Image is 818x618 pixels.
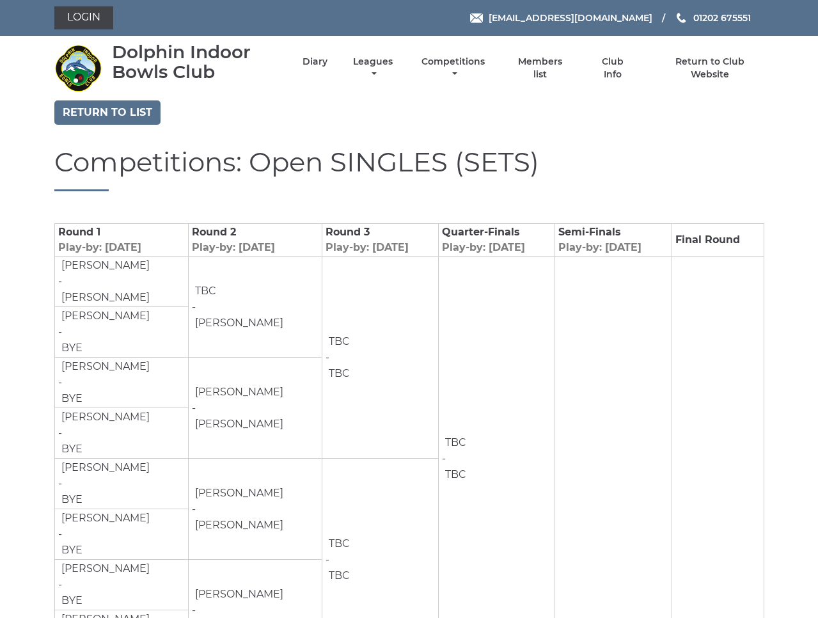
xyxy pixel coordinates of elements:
[489,12,652,24] span: [EMAIL_ADDRESS][DOMAIN_NAME]
[54,257,188,307] td: -
[58,441,83,457] td: BYE
[303,56,327,68] a: Diary
[58,459,150,476] td: [PERSON_NAME]
[58,409,150,425] td: [PERSON_NAME]
[192,485,284,502] td: [PERSON_NAME]
[58,308,150,324] td: [PERSON_NAME]
[675,11,751,25] a: Phone us 01202 675551
[58,491,83,508] td: BYE
[656,56,764,81] a: Return to Club Website
[326,333,350,350] td: TBC
[58,390,83,407] td: BYE
[54,459,188,509] td: -
[192,283,217,299] td: TBC
[693,12,751,24] span: 01202 675551
[419,56,489,81] a: Competitions
[192,517,284,534] td: [PERSON_NAME]
[672,224,764,257] td: Final Round
[58,358,150,375] td: [PERSON_NAME]
[442,466,467,483] td: TBC
[54,408,188,459] td: -
[192,384,284,400] td: [PERSON_NAME]
[54,147,764,191] h1: Competitions: Open SINGLES (SETS)
[326,365,350,382] td: TBC
[58,542,83,559] td: BYE
[54,44,102,92] img: Dolphin Indoor Bowls Club
[58,560,150,577] td: [PERSON_NAME]
[326,567,350,584] td: TBC
[322,224,438,257] td: Round 3
[470,11,652,25] a: Email [EMAIL_ADDRESS][DOMAIN_NAME]
[192,315,284,331] td: [PERSON_NAME]
[558,241,641,253] span: Play-by: [DATE]
[188,459,322,560] td: -
[58,257,150,274] td: [PERSON_NAME]
[322,257,438,459] td: -
[58,340,83,356] td: BYE
[54,224,188,257] td: Round 1
[192,241,275,253] span: Play-by: [DATE]
[54,6,113,29] a: Login
[326,241,409,253] span: Play-by: [DATE]
[677,13,686,23] img: Phone us
[188,358,322,459] td: -
[54,509,188,560] td: -
[112,42,280,82] div: Dolphin Indoor Bowls Club
[350,56,396,81] a: Leagues
[442,241,525,253] span: Play-by: [DATE]
[54,100,161,125] a: Return to list
[58,241,141,253] span: Play-by: [DATE]
[54,307,188,358] td: -
[192,586,284,603] td: [PERSON_NAME]
[54,358,188,408] td: -
[442,434,467,451] td: TBC
[326,535,350,552] td: TBC
[188,224,322,257] td: Round 2
[438,224,555,257] td: Quarter-Finals
[58,510,150,527] td: [PERSON_NAME]
[192,416,284,432] td: [PERSON_NAME]
[470,13,483,23] img: Email
[592,56,634,81] a: Club Info
[58,289,150,306] td: [PERSON_NAME]
[555,224,672,257] td: Semi-Finals
[188,257,322,358] td: -
[58,592,83,609] td: BYE
[54,560,188,610] td: -
[510,56,569,81] a: Members list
